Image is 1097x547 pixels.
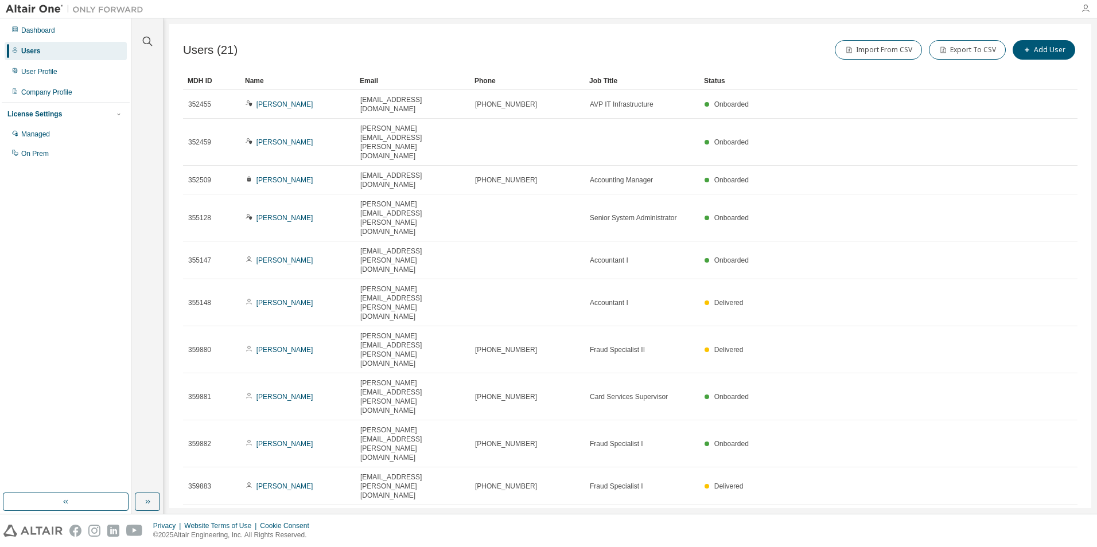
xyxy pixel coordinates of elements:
[256,176,313,184] a: [PERSON_NAME]
[245,72,351,90] div: Name
[256,256,313,264] a: [PERSON_NAME]
[360,247,465,274] span: [EMAIL_ADDRESS][PERSON_NAME][DOMAIN_NAME]
[188,439,211,448] span: 359882
[188,482,211,491] span: 359883
[360,284,465,321] span: [PERSON_NAME][EMAIL_ADDRESS][PERSON_NAME][DOMAIN_NAME]
[21,67,57,76] div: User Profile
[590,345,645,354] span: Fraud Specialist II
[153,521,184,530] div: Privacy
[475,345,537,354] span: [PHONE_NUMBER]
[714,440,749,448] span: Onboarded
[188,298,211,307] span: 355148
[256,100,313,108] a: [PERSON_NAME]
[360,378,465,415] span: [PERSON_NAME][EMAIL_ADDRESS][PERSON_NAME][DOMAIN_NAME]
[256,440,313,448] a: [PERSON_NAME]
[188,256,211,265] span: 355147
[256,393,313,401] a: [PERSON_NAME]
[360,72,465,90] div: Email
[88,525,100,537] img: instagram.svg
[360,124,465,161] span: [PERSON_NAME][EMAIL_ADDRESS][PERSON_NAME][DOMAIN_NAME]
[256,214,313,222] a: [PERSON_NAME]
[188,345,211,354] span: 359880
[714,346,744,354] span: Delivered
[714,299,744,307] span: Delivered
[107,525,119,537] img: linkedin.svg
[188,72,236,90] div: MDH ID
[360,200,465,236] span: [PERSON_NAME][EMAIL_ADDRESS][PERSON_NAME][DOMAIN_NAME]
[21,46,40,56] div: Users
[704,72,1018,90] div: Status
[475,100,537,109] span: [PHONE_NUMBER]
[256,299,313,307] a: [PERSON_NAME]
[21,88,72,97] div: Company Profile
[1013,40,1075,60] button: Add User
[929,40,1006,60] button: Export To CSV
[69,525,81,537] img: facebook.svg
[590,482,643,491] span: Fraud Specialist I
[6,3,149,15] img: Altair One
[183,44,238,57] span: Users (21)
[360,425,465,462] span: [PERSON_NAME][EMAIL_ADDRESS][PERSON_NAME][DOMAIN_NAME]
[153,530,316,540] p: © 2025 Altair Engineering, Inc. All Rights Reserved.
[714,100,749,108] span: Onboarded
[475,392,537,401] span: [PHONE_NUMBER]
[714,176,749,184] span: Onboarded
[714,393,749,401] span: Onboarded
[590,213,676,222] span: Senior System Administrator
[256,346,313,354] a: [PERSON_NAME]
[714,214,749,222] span: Onboarded
[590,100,653,109] span: AVP IT Infrastructure
[590,256,628,265] span: Accountant I
[835,40,922,60] button: Import From CSV
[188,392,211,401] span: 359881
[256,138,313,146] a: [PERSON_NAME]
[188,100,211,109] span: 352455
[590,298,628,307] span: Accountant I
[21,130,50,139] div: Managed
[188,138,211,147] span: 352459
[475,175,537,185] span: [PHONE_NUMBER]
[126,525,143,537] img: youtube.svg
[714,256,749,264] span: Onboarded
[360,472,465,500] span: [EMAIL_ADDRESS][PERSON_NAME][DOMAIN_NAME]
[360,95,465,114] span: [EMAIL_ADDRESS][DOMAIN_NAME]
[21,26,55,35] div: Dashboard
[475,439,537,448] span: [PHONE_NUMBER]
[7,110,62,119] div: License Settings
[590,439,643,448] span: Fraud Specialist I
[590,392,668,401] span: Card Services Supervisor
[475,482,537,491] span: [PHONE_NUMBER]
[256,482,313,490] a: [PERSON_NAME]
[188,175,211,185] span: 352509
[260,521,316,530] div: Cookie Consent
[3,525,63,537] img: altair_logo.svg
[184,521,260,530] div: Website Terms of Use
[589,72,695,90] div: Job Title
[714,482,744,490] span: Delivered
[188,213,211,222] span: 355128
[474,72,580,90] div: Phone
[360,331,465,368] span: [PERSON_NAME][EMAIL_ADDRESS][PERSON_NAME][DOMAIN_NAME]
[590,175,653,185] span: Accounting Manager
[21,149,49,158] div: On Prem
[360,171,465,189] span: [EMAIL_ADDRESS][DOMAIN_NAME]
[714,138,749,146] span: Onboarded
